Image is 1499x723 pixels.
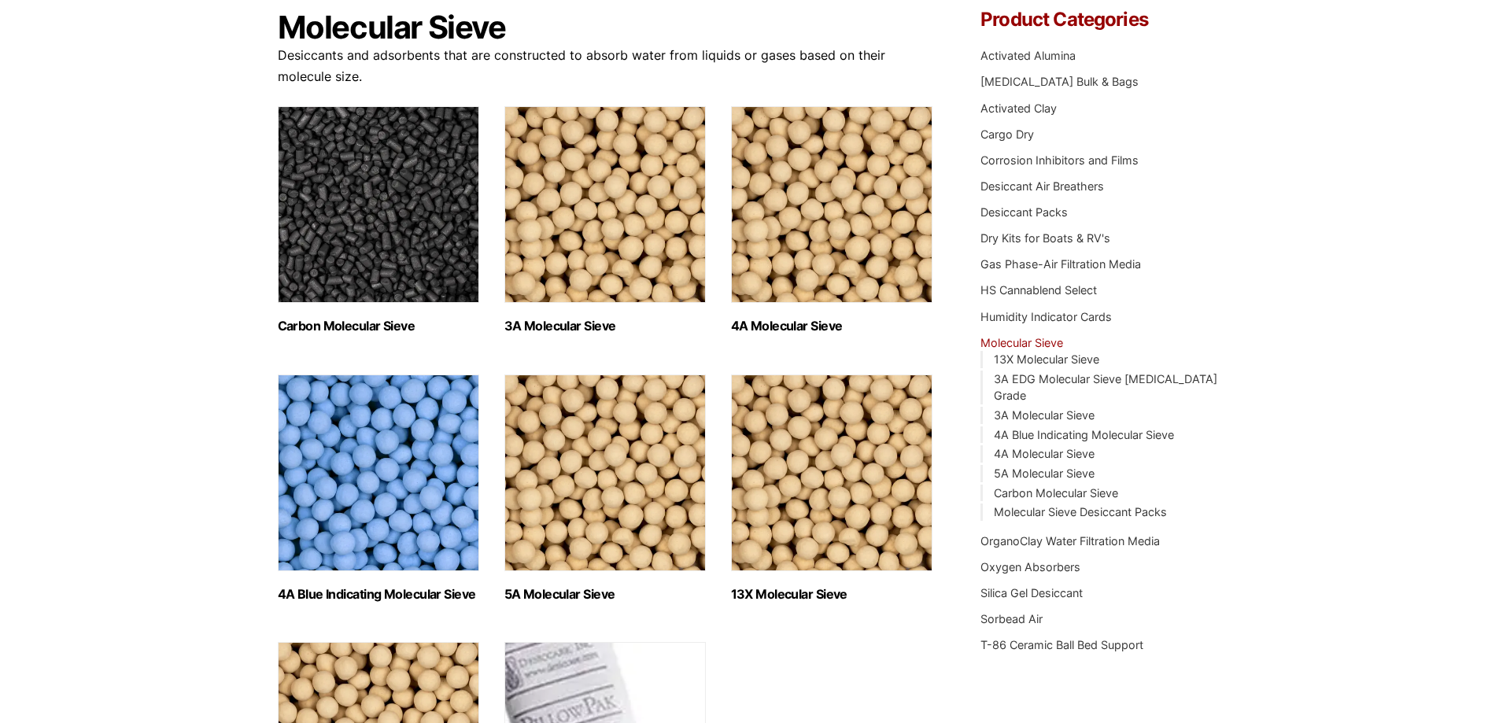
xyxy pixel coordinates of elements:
[504,106,706,334] a: Visit product category 3A Molecular Sieve
[994,486,1118,500] a: Carbon Molecular Sieve
[731,319,932,334] h2: 4A Molecular Sieve
[980,205,1068,219] a: Desiccant Packs
[278,374,479,571] img: 4A Blue Indicating Molecular Sieve
[980,101,1057,115] a: Activated Clay
[278,10,934,45] h1: Molecular Sieve
[731,374,932,571] img: 13X Molecular Sieve
[980,638,1143,651] a: T-86 Ceramic Ball Bed Support
[731,106,932,334] a: Visit product category 4A Molecular Sieve
[980,560,1080,574] a: Oxygen Absorbers
[980,10,1221,29] h4: Product Categories
[980,612,1043,625] a: Sorbead Air
[731,106,932,303] img: 4A Molecular Sieve
[504,319,706,334] h2: 3A Molecular Sieve
[504,106,706,303] img: 3A Molecular Sieve
[980,283,1097,297] a: HS Cannablend Select
[278,374,479,602] a: Visit product category 4A Blue Indicating Molecular Sieve
[980,310,1112,323] a: Humidity Indicator Cards
[980,49,1076,62] a: Activated Alumina
[994,372,1217,403] a: 3A EDG Molecular Sieve [MEDICAL_DATA] Grade
[994,352,1099,366] a: 13X Molecular Sieve
[278,319,479,334] h2: Carbon Molecular Sieve
[980,75,1139,88] a: [MEDICAL_DATA] Bulk & Bags
[980,231,1110,245] a: Dry Kits for Boats & RV's
[994,467,1095,480] a: 5A Molecular Sieve
[980,179,1104,193] a: Desiccant Air Breathers
[980,153,1139,167] a: Corrosion Inhibitors and Films
[278,106,479,334] a: Visit product category Carbon Molecular Sieve
[980,257,1141,271] a: Gas Phase-Air Filtration Media
[994,408,1095,422] a: 3A Molecular Sieve
[994,505,1167,518] a: Molecular Sieve Desiccant Packs
[980,534,1160,548] a: OrganoClay Water Filtration Media
[278,106,479,303] img: Carbon Molecular Sieve
[278,587,479,602] h2: 4A Blue Indicating Molecular Sieve
[731,587,932,602] h2: 13X Molecular Sieve
[504,374,706,571] img: 5A Molecular Sieve
[994,428,1174,441] a: 4A Blue Indicating Molecular Sieve
[980,336,1063,349] a: Molecular Sieve
[504,374,706,602] a: Visit product category 5A Molecular Sieve
[278,45,934,87] p: Desiccants and adsorbents that are constructed to absorb water from liquids or gases based on the...
[731,374,932,602] a: Visit product category 13X Molecular Sieve
[994,447,1095,460] a: 4A Molecular Sieve
[980,127,1034,141] a: Cargo Dry
[980,586,1083,599] a: Silica Gel Desiccant
[504,587,706,602] h2: 5A Molecular Sieve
